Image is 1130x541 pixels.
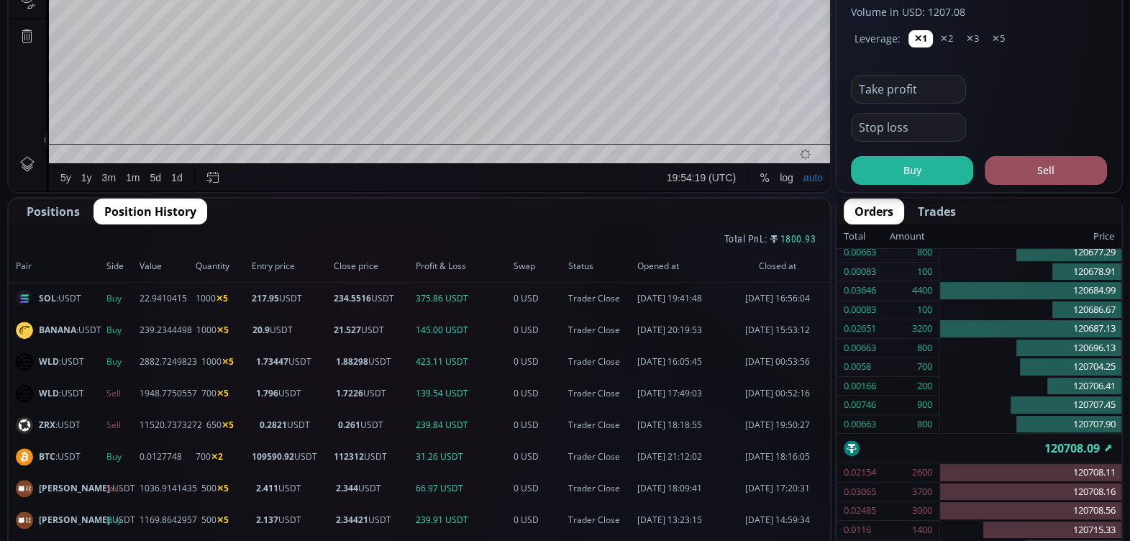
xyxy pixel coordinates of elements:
span: 1800.93 [780,232,816,247]
span: Trader Close [568,355,633,368]
span: Close price [334,260,411,273]
b: [PERSON_NAME] [39,482,110,494]
span: 375.86 USDT [416,292,509,305]
span: Opened at [637,260,728,273]
div: 0.00083 [844,263,876,281]
div: 0.00746 [844,396,876,414]
span: USDT [334,450,411,463]
span: [DATE] 19:41:48 [637,292,728,305]
b: ZRX [39,419,55,431]
div: 120708.11 [940,463,1121,483]
span: Value [140,260,191,273]
span: 0.0127748 [140,450,191,463]
div: 120708.16 [940,483,1121,502]
span: Pair [16,260,102,273]
b: 109590.92 [252,450,294,463]
span: 31.26 USDT [416,450,509,463]
div: Indicators [268,8,312,19]
span: 1000 [196,324,248,337]
button: Trades [907,199,967,224]
span: Trader Close [568,387,633,400]
span: USDT [256,387,332,400]
div: 0.02154 [844,463,876,482]
div: 4400 [912,281,932,300]
span: 650 [206,419,255,432]
span: USDT [334,324,411,337]
span: 0 USD [514,450,564,463]
div: 120704.25 [940,358,1121,377]
span: 1036.9141435 [140,482,197,495]
span: Trader Close [568,482,633,495]
span: [DATE] 17:20:31 [732,482,823,495]
div: 100 [917,301,932,319]
div: Total PnL: [9,224,830,250]
span: Sell [106,419,135,432]
div: 120686.67 [940,301,1121,320]
b: 2.411 [256,482,278,494]
button: Positions [16,199,91,224]
div: O [171,35,179,46]
span: 0 USD [514,514,564,527]
span: [DATE] 17:49:03 [637,387,728,400]
span: 239.91 USDT [416,514,509,527]
span: USDT [336,355,411,368]
span: Status [568,260,633,273]
span: 239.2344498 [140,324,192,337]
span: Buy [106,450,135,463]
span: :USDT [39,355,84,368]
span: Trades [918,203,956,220]
div: D [122,8,129,19]
span: 239.84 USDT [416,419,509,432]
span: USDT [252,324,330,337]
button: Sell [985,156,1107,185]
div: 3700 [912,483,932,501]
span: Closed at [732,260,823,273]
div: Total [844,227,890,246]
b: ✕5 [222,419,234,431]
div: 700 [917,358,932,376]
div: 120707.45 [940,396,1121,415]
span: :USDT [39,419,81,432]
b: ✕5 [217,324,229,336]
div: 121022.07 [235,35,279,46]
span: [DATE] 18:16:05 [732,450,823,463]
span: [DATE] 20:19:53 [637,324,728,337]
span: USDT [260,419,333,432]
span: 145.00 USDT [416,324,509,337]
b: 2.344 [336,482,358,494]
span: [DATE] 15:53:12 [732,324,823,337]
b: ✕2 [211,450,223,463]
div: 120678.91 [940,263,1121,282]
b: 1.796 [256,387,278,399]
span: USDT [256,514,332,527]
b: 21.527 [334,324,361,336]
span: Side [106,260,135,273]
span: Buy [106,324,135,337]
span: USDT [256,482,332,495]
div: H [228,35,235,46]
div: 1400 [912,521,932,540]
b: BANANA [39,324,76,336]
div: 118594.99 [180,35,224,46]
div: 0.0116 [844,521,871,540]
div: 0.00663 [844,243,876,262]
div: 3000 [912,501,932,520]
span: 1169.8642957 [140,514,197,527]
span: 66.97 USDT [416,482,509,495]
button: Buy [851,156,973,185]
b: ✕5 [216,292,228,304]
span: Trader Close [568,514,633,527]
span: 1000 [201,355,252,368]
span: Swap [514,260,564,273]
div: 120708.09 [346,35,390,46]
b: 0.2821 [260,419,287,431]
div: 120696.13 [940,339,1121,358]
span: 1948.7750557 [140,387,197,400]
span: :USDT [39,387,84,400]
span: :USDT [39,514,135,527]
span: :USDT [39,482,135,495]
button: ✕3 [960,30,985,47]
span: USDT [252,292,329,305]
div: Compare [193,8,235,19]
span: 2882.7249823 [140,355,197,368]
